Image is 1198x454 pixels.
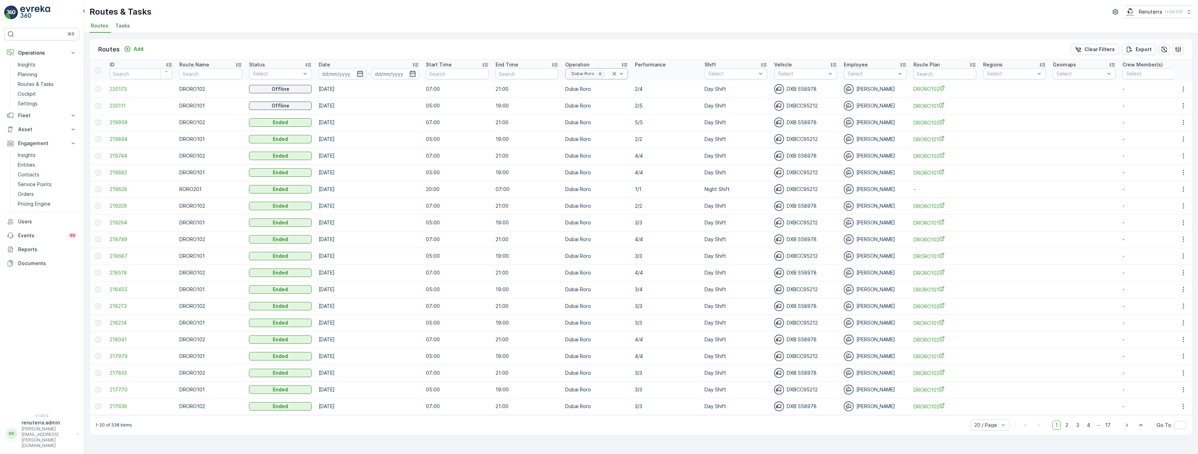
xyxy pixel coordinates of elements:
p: Ended [273,202,288,209]
td: Night Shift [701,181,771,198]
td: Dubai Roro [562,348,631,365]
a: 219628 [110,186,172,193]
span: 218749 [110,236,172,243]
td: 21:00 [492,81,562,97]
img: svg%3e [844,285,854,294]
td: Dubai Roro [562,281,631,298]
img: svg%3e [774,335,784,344]
img: svg%3e [774,168,784,177]
a: Entities [15,160,79,170]
img: svg%3e [844,234,854,244]
td: DRORO101 [176,314,246,331]
td: Dubai Roro [562,331,631,348]
a: DRORO102 [913,269,976,277]
td: 21:00 [492,298,562,314]
p: Contacts [18,171,39,178]
a: Contacts [15,170,79,180]
img: svg%3e [844,168,854,177]
a: DRORO102 [913,303,976,310]
input: Search [110,68,172,79]
span: DRORO102 [913,152,976,160]
td: Dubai Roro [562,365,631,381]
p: Ended [273,353,288,360]
p: Insights [18,152,36,159]
img: svg%3e [774,134,784,144]
a: 220173 [110,86,172,93]
span: DRORO102 [913,119,976,126]
a: DRORO102 [913,336,976,343]
td: DRORO102 [176,331,246,348]
td: [DATE] [315,248,422,264]
img: logo [4,6,18,19]
p: Offline [272,102,289,109]
td: Day Shift [701,365,771,381]
td: 19:00 [492,281,562,298]
img: svg%3e [844,301,854,311]
p: Ended [273,336,288,343]
img: svg%3e [844,184,854,194]
a: Events99 [4,229,79,242]
span: 219329 [110,202,172,209]
img: svg%3e [774,351,784,361]
p: Settings [18,100,38,107]
p: Ended [273,269,288,276]
button: Fleet [4,109,79,122]
td: [DATE] [315,148,422,164]
img: svg%3e [844,335,854,344]
img: svg%3e [774,184,784,194]
td: DRORO101 [176,248,246,264]
td: 20:00 [422,181,492,198]
a: Insights [15,60,79,70]
span: DRORO101 [913,253,976,260]
td: Day Shift [701,248,771,264]
td: Day Shift [701,314,771,331]
p: Ended [273,253,288,260]
td: Day Shift [701,348,771,365]
td: Dubai Roro [562,148,631,164]
td: 05:00 [422,97,492,114]
td: 19:00 [492,314,562,331]
span: DRORO102 [913,202,976,210]
td: 07:00 [422,81,492,97]
a: Service Points [15,180,79,189]
span: DRORO101 [913,353,976,360]
img: svg%3e [844,134,854,144]
td: Dubai Roro [562,314,631,331]
a: DRORO102 [913,236,976,243]
td: Day Shift [701,231,771,248]
td: DRORO102 [176,264,246,281]
p: Ended [273,303,288,310]
span: 218214 [110,319,172,326]
img: svg%3e [774,218,784,228]
a: 218041 [110,336,172,343]
a: 219894 [110,136,172,143]
img: svg%3e [774,285,784,294]
td: DRORO101 [176,214,246,231]
td: Dubai Roro [562,248,631,264]
td: [DATE] [315,264,422,281]
td: [DATE] [315,314,422,331]
td: DRORO101 [176,97,246,114]
td: [DATE] [315,331,422,348]
td: [DATE] [315,81,422,97]
td: [DATE] [315,281,422,298]
img: svg%3e [844,318,854,328]
a: 219682 [110,169,172,176]
img: svg%3e [774,318,784,328]
p: Asset [18,126,65,133]
td: Day Shift [701,97,771,114]
img: svg%3e [774,201,784,211]
td: 2/5 [631,97,701,114]
p: Ended [273,219,288,226]
img: svg%3e [774,251,784,261]
img: svg%3e [774,84,784,94]
a: Documents [4,256,79,270]
td: Dubai Roro [562,214,631,231]
td: [DATE] [315,365,422,381]
td: 2/2 [631,131,701,148]
td: 4/4 [631,331,701,348]
td: 21:00 [492,148,562,164]
td: 19:00 [492,131,562,148]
